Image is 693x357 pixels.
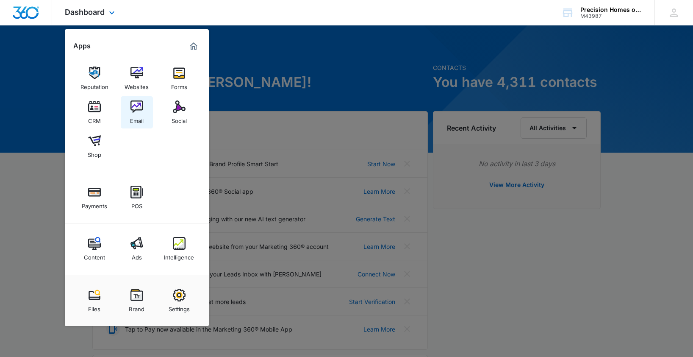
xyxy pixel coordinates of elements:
[121,96,153,128] a: Email
[78,130,111,162] a: Shop
[121,284,153,317] a: Brand
[187,39,200,53] a: Marketing 360® Dashboard
[580,6,642,13] div: account name
[121,233,153,265] a: Ads
[580,13,642,19] div: account id
[171,79,187,90] div: Forms
[78,233,111,265] a: Content
[78,284,111,317] a: Files
[88,301,100,312] div: Files
[84,250,105,261] div: Content
[82,198,107,209] div: Payments
[163,233,195,265] a: Intelligence
[131,198,142,209] div: POS
[121,62,153,95] a: Websites
[78,96,111,128] a: CRM
[125,79,149,90] div: Websites
[163,62,195,95] a: Forms
[121,181,153,214] a: POS
[73,42,91,50] h2: Apps
[65,8,105,17] span: Dashboard
[88,113,101,124] div: CRM
[169,301,190,312] div: Settings
[78,62,111,95] a: Reputation
[172,113,187,124] div: Social
[88,147,101,158] div: Shop
[164,250,194,261] div: Intelligence
[163,284,195,317] a: Settings
[163,96,195,128] a: Social
[129,301,144,312] div: Brand
[80,79,108,90] div: Reputation
[130,113,144,124] div: Email
[78,181,111,214] a: Payments
[132,250,142,261] div: Ads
